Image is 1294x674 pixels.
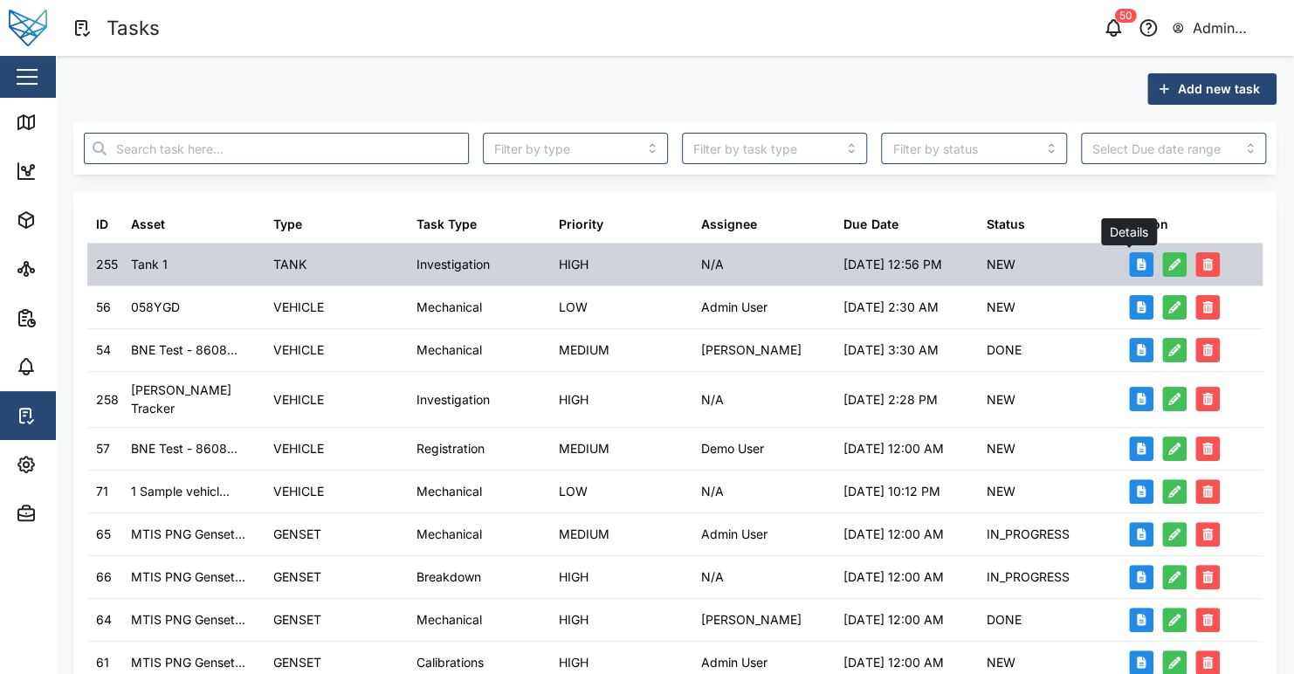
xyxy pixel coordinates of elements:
[45,210,100,230] div: Assets
[1115,9,1137,23] div: 50
[559,390,588,409] div: HIGH
[96,653,109,672] div: 61
[131,215,165,234] div: Asset
[987,298,1015,317] div: NEW
[273,390,324,409] div: VEHICLE
[273,525,321,544] div: GENSET
[107,13,160,44] div: Tasks
[131,298,180,317] div: 058YGD
[559,298,588,317] div: LOW
[96,340,111,360] div: 54
[96,482,108,501] div: 71
[416,255,490,274] div: Investigation
[96,298,111,317] div: 56
[273,653,321,672] div: GENSET
[45,406,93,425] div: Tasks
[843,567,943,587] div: [DATE] 12:00 AM
[843,390,937,409] div: [DATE] 2:28 PM
[416,340,482,360] div: Mechanical
[987,525,1070,544] div: IN_PROGRESS
[45,162,124,181] div: Dashboard
[96,610,112,629] div: 64
[701,390,724,409] div: N/A
[987,610,1022,629] div: DONE
[843,439,943,458] div: [DATE] 12:00 AM
[416,610,482,629] div: Mechanical
[416,567,481,587] div: Breakdown
[131,610,245,629] div: MTIS PNG Genset...
[682,133,867,164] input: Filter by task type
[273,340,324,360] div: VEHICLE
[96,567,112,587] div: 66
[416,298,482,317] div: Mechanical
[881,133,1066,164] input: Filter by status
[416,390,490,409] div: Investigation
[701,298,767,317] div: Admin User
[701,525,767,544] div: Admin User
[843,653,943,672] div: [DATE] 12:00 AM
[483,133,668,164] input: Filter by type
[843,482,940,501] div: [DATE] 10:12 PM
[416,653,484,672] div: Calibrations
[273,567,321,587] div: GENSET
[987,215,1025,234] div: Status
[416,215,477,234] div: Task Type
[45,113,85,132] div: Map
[1171,16,1280,40] button: Admin Zaerald Lungos
[843,298,938,317] div: [DATE] 2:30 AM
[96,439,110,458] div: 57
[131,653,245,672] div: MTIS PNG Genset...
[131,381,256,418] div: [PERSON_NAME] Tracker
[273,255,306,274] div: TANK
[416,525,482,544] div: Mechanical
[559,482,588,501] div: LOW
[987,567,1070,587] div: IN_PROGRESS
[987,255,1015,274] div: NEW
[131,255,168,274] div: Tank 1
[273,215,302,234] div: Type
[987,340,1022,360] div: DONE
[273,482,324,501] div: VEHICLE
[1147,73,1277,105] button: Add new task
[701,439,764,458] div: Demo User
[96,525,111,544] div: 65
[843,340,938,360] div: [DATE] 3:30 AM
[559,610,588,629] div: HIGH
[273,298,324,317] div: VEHICLE
[131,567,245,587] div: MTIS PNG Genset...
[84,133,469,164] input: Search task here...
[701,340,802,360] div: [PERSON_NAME]
[416,439,485,458] div: Registration
[701,653,767,672] div: Admin User
[987,439,1015,458] div: NEW
[45,357,100,376] div: Alarms
[559,567,588,587] div: HIGH
[1129,215,1168,234] div: Action
[987,653,1015,672] div: NEW
[1081,133,1266,164] input: Select Due date range
[987,390,1015,409] div: NEW
[701,567,724,587] div: N/A
[9,9,47,47] img: Main Logo
[96,390,119,409] div: 258
[131,482,230,501] div: 1 Sample vehicl...
[273,439,324,458] div: VEHICLE
[701,255,724,274] div: N/A
[559,525,609,544] div: MEDIUM
[416,482,482,501] div: Mechanical
[273,610,321,629] div: GENSET
[559,215,603,234] div: Priority
[131,525,245,544] div: MTIS PNG Genset...
[701,482,724,501] div: N/A
[559,653,588,672] div: HIGH
[131,439,237,458] div: BNE Test - 8608...
[45,504,97,523] div: Admin
[96,215,108,234] div: ID
[45,308,105,327] div: Reports
[131,340,237,360] div: BNE Test - 8608...
[843,215,898,234] div: Due Date
[96,255,118,274] div: 255
[559,340,609,360] div: MEDIUM
[1193,17,1279,39] div: Admin Zaerald Lungos
[45,455,107,474] div: Settings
